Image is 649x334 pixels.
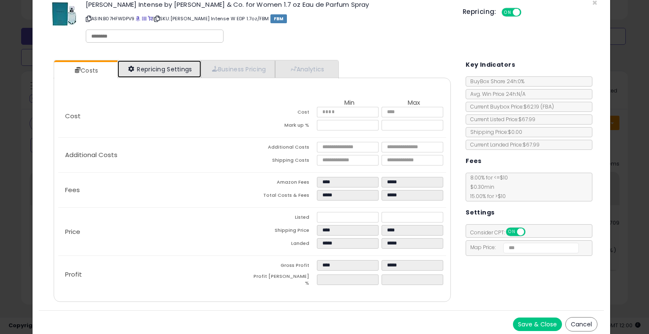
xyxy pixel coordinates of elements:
[252,238,317,251] td: Landed
[565,317,597,331] button: Cancel
[466,60,515,70] h5: Key Indicators
[275,60,338,78] a: Analytics
[466,103,554,110] span: Current Buybox Price:
[540,103,554,110] span: ( FBA )
[136,15,140,22] a: BuyBox page
[252,177,317,190] td: Amazon Fees
[466,207,494,218] h5: Settings
[86,12,450,25] p: ASIN: B07HFWDPV9 | SKU: [PERSON_NAME] Intense W EDP 1.7oz/FBM
[463,8,496,15] h5: Repricing:
[201,60,275,78] a: Business Pricing
[252,120,317,133] td: Mark up %
[117,60,201,78] a: Repricing Settings
[252,273,317,289] td: Profit [PERSON_NAME] %
[524,228,538,236] span: OFF
[58,152,252,158] p: Additional Costs
[507,228,517,236] span: ON
[252,155,317,168] td: Shipping Costs
[466,141,540,148] span: Current Landed Price: $67.99
[466,116,535,123] span: Current Listed Price: $67.99
[466,193,506,200] span: 15.00 % for > $10
[466,174,508,200] span: 8.00 % for <= $10
[252,142,317,155] td: Additional Costs
[52,1,77,27] img: 41b3Vr82YbL._SL60_.jpg
[252,107,317,120] td: Cost
[252,260,317,273] td: Gross Profit
[148,15,153,22] a: Your listing only
[58,113,252,119] p: Cost
[524,103,554,110] span: $62.19
[382,99,446,107] th: Max
[58,187,252,193] p: Fees
[58,271,252,278] p: Profit
[270,14,287,23] span: FBM
[252,190,317,203] td: Total Costs & Fees
[54,62,117,79] a: Costs
[252,212,317,225] td: Listed
[466,244,579,251] span: Map Price:
[58,228,252,235] p: Price
[142,15,147,22] a: All offer listings
[317,99,382,107] th: Min
[86,1,450,8] h3: [PERSON_NAME] Intense by [PERSON_NAME] & Co. for Women 1.7 oz Eau de Parfum Spray
[502,9,513,16] span: ON
[466,90,526,98] span: Avg. Win Price 24h: N/A
[252,225,317,238] td: Shipping Price
[513,318,562,331] button: Save & Close
[520,9,533,16] span: OFF
[466,229,537,236] span: Consider CPT:
[466,156,482,166] h5: Fees
[466,78,524,85] span: BuyBox Share 24h: 0%
[466,183,494,190] span: $0.30 min
[466,128,522,136] span: Shipping Price: $0.00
